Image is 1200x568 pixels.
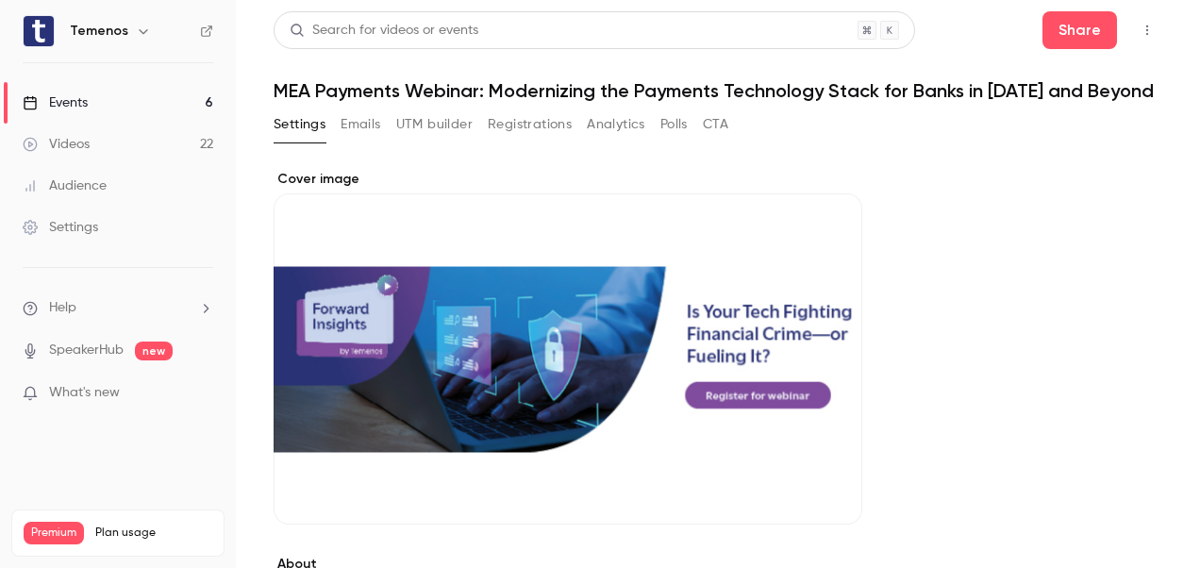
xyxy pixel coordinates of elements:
[290,21,478,41] div: Search for videos or events
[587,109,645,140] button: Analytics
[49,383,120,403] span: What's new
[396,109,473,140] button: UTM builder
[95,526,212,541] span: Plan usage
[23,176,107,195] div: Audience
[341,109,380,140] button: Emails
[49,298,76,318] span: Help
[24,522,84,544] span: Premium
[1042,11,1117,49] button: Share
[23,218,98,237] div: Settings
[135,342,173,360] span: new
[274,109,325,140] button: Settings
[274,79,1162,102] h1: MEA Payments Webinar: Modernizing the Payments Technology Stack for Banks in [DATE] and Beyond
[274,170,862,525] section: Cover image
[274,170,862,189] label: Cover image
[191,385,213,402] iframe: Noticeable Trigger
[23,135,90,154] div: Videos
[49,341,124,360] a: SpeakerHub
[23,93,88,112] div: Events
[488,109,572,140] button: Registrations
[703,109,728,140] button: CTA
[70,22,128,41] h6: Temenos
[23,298,213,318] li: help-dropdown-opener
[660,109,688,140] button: Polls
[24,16,54,46] img: Temenos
